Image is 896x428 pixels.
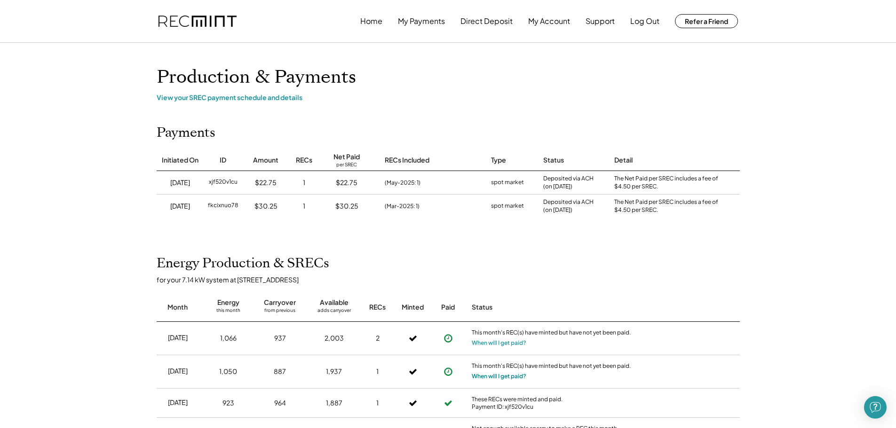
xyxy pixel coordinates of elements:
div: Deposited via ACH (on [DATE]) [543,175,594,191]
div: xjf520v1cu [209,178,238,187]
button: Support [586,12,615,31]
div: 1 [303,178,305,187]
div: 2,003 [325,334,344,343]
div: from previous [264,307,295,317]
div: (Mar-2025: 1) [385,202,420,210]
div: 1,937 [326,367,342,376]
div: (May-2025: 1) [385,179,420,187]
div: for your 7.14 kW system at [STREET_ADDRESS] [157,275,749,284]
div: 1 [376,398,379,408]
div: Open Intercom Messenger [864,396,887,419]
div: 887 [274,367,286,376]
h1: Production & Payments [157,66,740,88]
img: recmint-logotype%403x.png [159,16,237,27]
div: $30.25 [335,202,358,211]
button: When will I get paid? [472,372,526,381]
button: My Account [528,12,570,31]
div: RECs [369,303,386,312]
h2: Energy Production & SRECs [157,256,329,272]
div: The Net Paid per SREC includes a fee of $4.50 per SREC. [614,198,722,214]
div: 937 [274,334,286,343]
div: This month's REC(s) have minted but have not yet been paid. [472,329,632,338]
div: These RECs were minted and paid. Payment ID: xjf520v1cu [472,396,632,410]
div: Status [543,156,564,165]
div: fkcixnuo78 [208,202,238,211]
div: This month's REC(s) have minted but have not yet been paid. [472,362,632,372]
button: Refer a Friend [675,14,738,28]
div: Carryover [264,298,296,307]
div: The Net Paid per SREC includes a fee of $4.50 per SREC. [614,175,722,191]
button: My Payments [398,12,445,31]
div: Initiated On [162,156,198,165]
button: Home [360,12,382,31]
button: Direct Deposit [460,12,513,31]
div: this month [216,307,240,317]
div: Detail [614,156,633,165]
div: [DATE] [170,202,190,211]
div: Deposited via ACH (on [DATE]) [543,198,594,214]
div: $30.25 [254,202,278,211]
h2: Payments [157,125,215,141]
div: Amount [253,156,278,165]
button: Payment approved, but not yet initiated. [441,365,455,379]
div: View your SREC payment schedule and details [157,93,740,101]
div: 1 [376,367,379,376]
button: Payment approved, but not yet initiated. [441,331,455,345]
div: Status [472,303,632,312]
div: Month [167,303,188,312]
div: $22.75 [255,178,277,187]
div: per SREC [336,162,357,169]
button: When will I get paid? [472,338,526,348]
div: 1,050 [219,367,237,376]
div: [DATE] [168,333,188,342]
div: [DATE] [168,398,188,407]
div: Type [491,156,506,165]
div: Available [320,298,349,307]
div: $22.75 [336,178,357,187]
div: RECs [296,156,312,165]
div: 964 [274,398,286,408]
div: [DATE] [170,178,190,187]
div: 1 [303,202,305,211]
div: spot market [491,202,524,211]
div: 1,887 [326,398,342,408]
div: Energy [217,298,239,307]
div: 1,066 [220,334,237,343]
div: Net Paid [333,152,360,162]
div: Minted [402,303,424,312]
div: ID [220,156,226,165]
div: Paid [441,303,455,312]
div: spot market [491,178,524,187]
div: 923 [222,398,234,408]
div: RECs Included [385,156,429,165]
button: Log Out [630,12,659,31]
div: 2 [376,334,380,343]
div: adds carryover [317,307,351,317]
div: [DATE] [168,366,188,376]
